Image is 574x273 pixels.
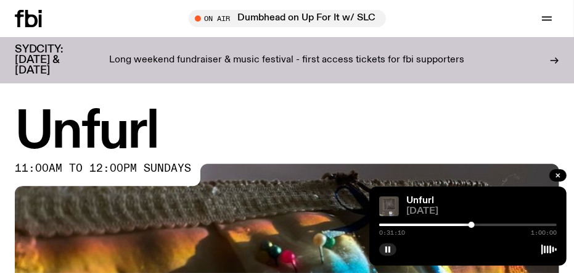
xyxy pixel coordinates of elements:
span: 11:00am to 12:00pm sundays [15,164,191,174]
span: 1:00:00 [531,230,557,236]
p: Long weekend fundraiser & music festival - first access tickets for fbi supporters [110,55,465,66]
a: Unfurl [406,196,434,206]
h1: Unfurl [15,107,559,157]
span: 0:31:10 [379,230,405,236]
span: [DATE] [406,207,557,216]
h3: SYDCITY: [DATE] & [DATE] [15,44,94,76]
button: On AirDumbhead on Up For It w/ SLC [189,10,386,27]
